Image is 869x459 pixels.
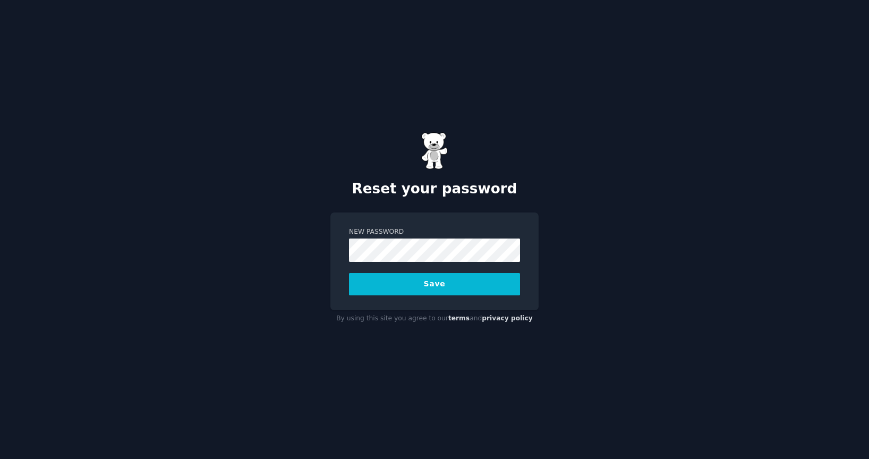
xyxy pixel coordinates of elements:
a: privacy policy [482,314,533,322]
button: Save [349,273,520,295]
img: Gummy Bear [421,132,448,169]
label: New Password [349,227,520,237]
h2: Reset your password [330,181,539,198]
div: By using this site you agree to our and [330,310,539,327]
a: terms [448,314,470,322]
